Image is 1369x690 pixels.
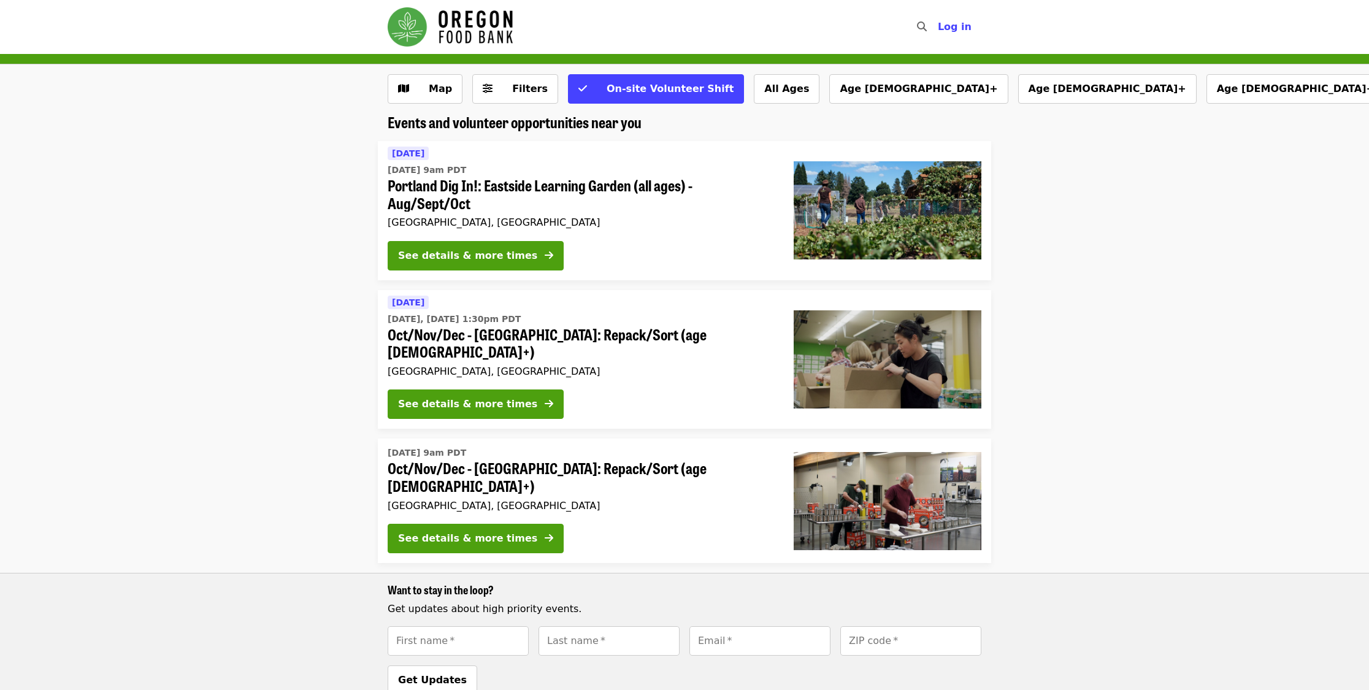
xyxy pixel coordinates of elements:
button: Show map view [388,74,462,104]
button: On-site Volunteer Shift [568,74,744,104]
span: [DATE] [392,297,424,307]
button: See details & more times [388,389,564,419]
input: [object Object] [388,626,529,656]
input: Search [934,12,944,42]
button: All Ages [754,74,819,104]
time: [DATE] 9am PDT [388,447,466,459]
span: [DATE] [392,148,424,158]
time: [DATE] 9am PDT [388,164,466,177]
i: sliders-h icon [483,83,493,94]
div: See details & more times [398,248,537,263]
button: See details & more times [388,241,564,270]
div: [GEOGRAPHIC_DATA], [GEOGRAPHIC_DATA] [388,217,774,228]
img: Oregon Food Bank - Home [388,7,513,47]
a: See details for "Oct/Nov/Dec - Portland: Repack/Sort (age 8+)" [378,290,991,429]
button: Filters (0 selected) [472,74,558,104]
span: Get Updates [398,674,467,686]
input: [object Object] [539,626,680,656]
input: [object Object] [840,626,981,656]
span: Oct/Nov/Dec - [GEOGRAPHIC_DATA]: Repack/Sort (age [DEMOGRAPHIC_DATA]+) [388,459,774,495]
span: Log in [938,21,972,33]
i: search icon [917,21,927,33]
span: Get updates about high priority events. [388,603,581,615]
i: arrow-right icon [545,398,553,410]
img: Portland Dig In!: Eastside Learning Garden (all ages) - Aug/Sept/Oct organized by Oregon Food Bank [794,161,981,259]
img: Oct/Nov/Dec - Portland: Repack/Sort (age 16+) organized by Oregon Food Bank [794,452,981,550]
button: Age [DEMOGRAPHIC_DATA]+ [829,74,1008,104]
button: Age [DEMOGRAPHIC_DATA]+ [1018,74,1197,104]
button: See details & more times [388,524,564,553]
time: [DATE], [DATE] 1:30pm PDT [388,313,521,326]
i: check icon [578,83,587,94]
img: Oct/Nov/Dec - Portland: Repack/Sort (age 8+) organized by Oregon Food Bank [794,310,981,408]
button: Log in [928,15,981,39]
span: Filters [512,83,548,94]
span: Portland Dig In!: Eastside Learning Garden (all ages) - Aug/Sept/Oct [388,177,774,212]
a: See details for "Portland Dig In!: Eastside Learning Garden (all ages) - Aug/Sept/Oct" [378,141,991,280]
div: See details & more times [398,397,537,412]
span: On-site Volunteer Shift [607,83,734,94]
div: [GEOGRAPHIC_DATA], [GEOGRAPHIC_DATA] [388,500,774,512]
span: Oct/Nov/Dec - [GEOGRAPHIC_DATA]: Repack/Sort (age [DEMOGRAPHIC_DATA]+) [388,326,774,361]
i: arrow-right icon [545,532,553,544]
div: See details & more times [398,531,537,546]
div: [GEOGRAPHIC_DATA], [GEOGRAPHIC_DATA] [388,366,774,377]
span: Want to stay in the loop? [388,581,494,597]
i: map icon [398,83,409,94]
input: [object Object] [689,626,830,656]
a: See details for "Oct/Nov/Dec - Portland: Repack/Sort (age 16+)" [378,439,991,563]
i: arrow-right icon [545,250,553,261]
span: Events and volunteer opportunities near you [388,111,642,132]
span: Map [429,83,452,94]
